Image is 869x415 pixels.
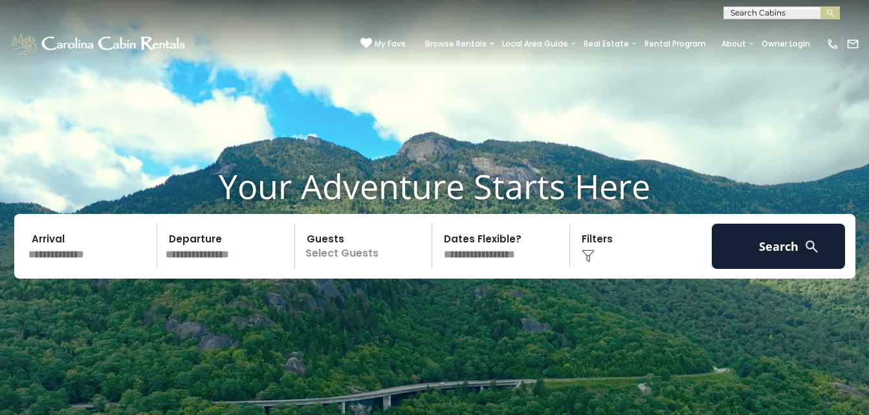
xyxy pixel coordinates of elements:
img: search-regular-white.png [804,239,820,255]
a: Browse Rentals [419,35,493,53]
img: White-1-1-2.png [10,31,189,57]
a: About [715,35,753,53]
a: Owner Login [755,35,817,53]
a: Real Estate [577,35,635,53]
h1: Your Adventure Starts Here [10,166,859,206]
span: My Favs [375,38,406,50]
img: filter--v1.png [582,250,595,262]
p: Select Guests [299,224,432,269]
a: My Favs [360,37,406,50]
img: mail-regular-white.png [846,37,859,50]
img: phone-regular-white.png [826,37,839,50]
button: Search [712,224,846,269]
a: Rental Program [638,35,712,53]
a: Local Area Guide [496,35,575,53]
